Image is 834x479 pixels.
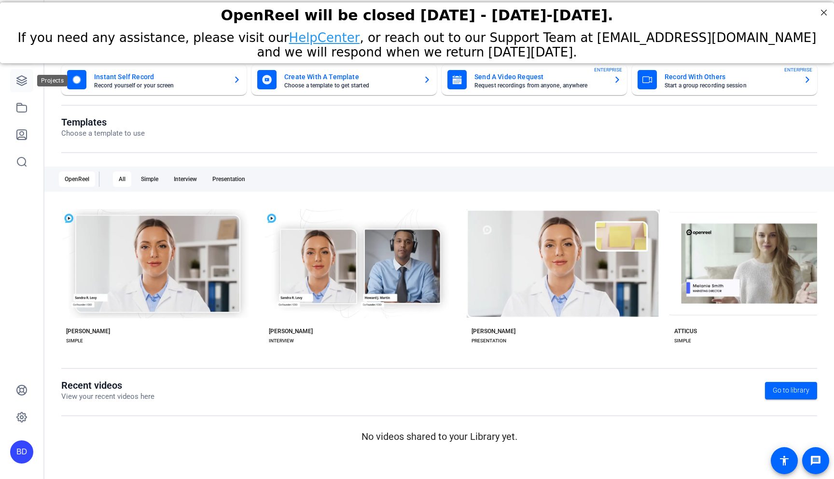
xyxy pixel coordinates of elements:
[61,391,154,402] p: View your recent videos here
[94,71,225,83] mat-card-title: Instant Self Record
[474,71,606,83] mat-card-title: Send A Video Request
[59,171,95,187] div: OpenReel
[113,171,131,187] div: All
[61,380,154,391] h1: Recent videos
[135,171,164,187] div: Simple
[674,337,691,345] div: SIMPLE
[765,382,817,399] a: Go to library
[665,71,796,83] mat-card-title: Record With Others
[472,327,515,335] div: [PERSON_NAME]
[778,455,790,466] mat-icon: accessibility
[251,64,437,95] button: Create With A TemplateChoose a template to get started
[594,66,622,73] span: ENTERPRISE
[665,83,796,88] mat-card-subtitle: Start a group recording session
[269,337,294,345] div: INTERVIEW
[61,128,145,139] p: Choose a template to use
[284,71,416,83] mat-card-title: Create With A Template
[61,64,247,95] button: Instant Self RecordRecord yourself or your screen
[66,327,110,335] div: [PERSON_NAME]
[207,171,251,187] div: Presentation
[94,83,225,88] mat-card-subtitle: Record yourself or your screen
[10,440,33,464] div: BD
[61,429,817,444] p: No videos shared to your Library yet.
[61,116,145,128] h1: Templates
[284,83,416,88] mat-card-subtitle: Choose a template to get started
[472,337,506,345] div: PRESENTATION
[269,327,313,335] div: [PERSON_NAME]
[474,83,606,88] mat-card-subtitle: Request recordings from anyone, anywhere
[674,327,697,335] div: ATTICUS
[289,28,360,42] a: HelpCenter
[168,171,203,187] div: Interview
[784,66,812,73] span: ENTERPRISE
[18,28,817,57] span: If you need any assistance, please visit our , or reach out to our Support Team at [EMAIL_ADDRESS...
[12,4,822,21] div: OpenReel will be closed [DATE] - [DATE]-[DATE].
[37,75,68,86] div: Projects
[810,455,821,466] mat-icon: message
[773,385,809,395] span: Go to library
[442,64,627,95] button: Send A Video RequestRequest recordings from anyone, anywhereENTERPRISE
[632,64,817,95] button: Record With OthersStart a group recording sessionENTERPRISE
[66,337,83,345] div: SIMPLE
